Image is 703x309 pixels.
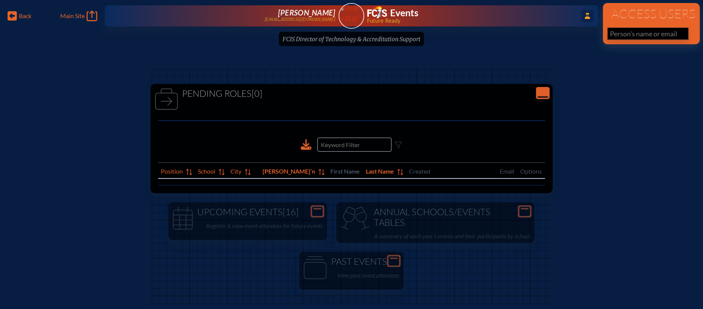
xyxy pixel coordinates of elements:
[301,139,311,150] div: Download to CSV
[367,18,574,23] span: Future Ready
[500,166,515,175] span: Email
[171,207,324,217] h1: Upcoming Events
[390,8,418,18] h1: Events
[608,28,689,40] input: Person’s name or email
[367,6,418,20] a: FCIS LogoEvents
[263,166,316,175] span: [PERSON_NAME]’n
[278,8,336,17] span: [PERSON_NAME]
[252,88,263,99] span: [0]
[367,6,387,18] img: Florida Council of Independent Schools
[337,270,399,281] p: View past event attendees
[366,166,394,175] span: Last Name
[231,166,242,175] span: City
[521,166,542,175] span: Options
[154,89,550,99] h1: Pending Roles
[317,138,392,152] input: Keyword Filter
[335,3,367,23] img: User Avatar
[206,220,323,231] p: Register & view event attendees for future events
[19,12,31,20] span: Back
[129,8,336,23] a: [PERSON_NAME][EMAIL_ADDRESS][DOMAIN_NAME]
[302,256,401,267] h1: Past Events
[283,206,299,217] span: [16]
[60,11,97,21] a: Main Site
[198,166,216,175] span: School
[339,3,364,29] a: User Avatar
[339,207,532,228] h1: Annual Schools/Events Tables
[161,166,183,175] span: Position
[374,231,530,241] p: A summary of each year’s events and their participants by school
[331,166,360,175] span: First Name
[608,8,695,20] h1: Access Users
[264,17,336,22] p: [EMAIL_ADDRESS][DOMAIN_NAME]
[60,12,85,20] span: Main Site
[367,6,574,23] div: FCIS Events — Future ready
[409,166,494,175] span: Created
